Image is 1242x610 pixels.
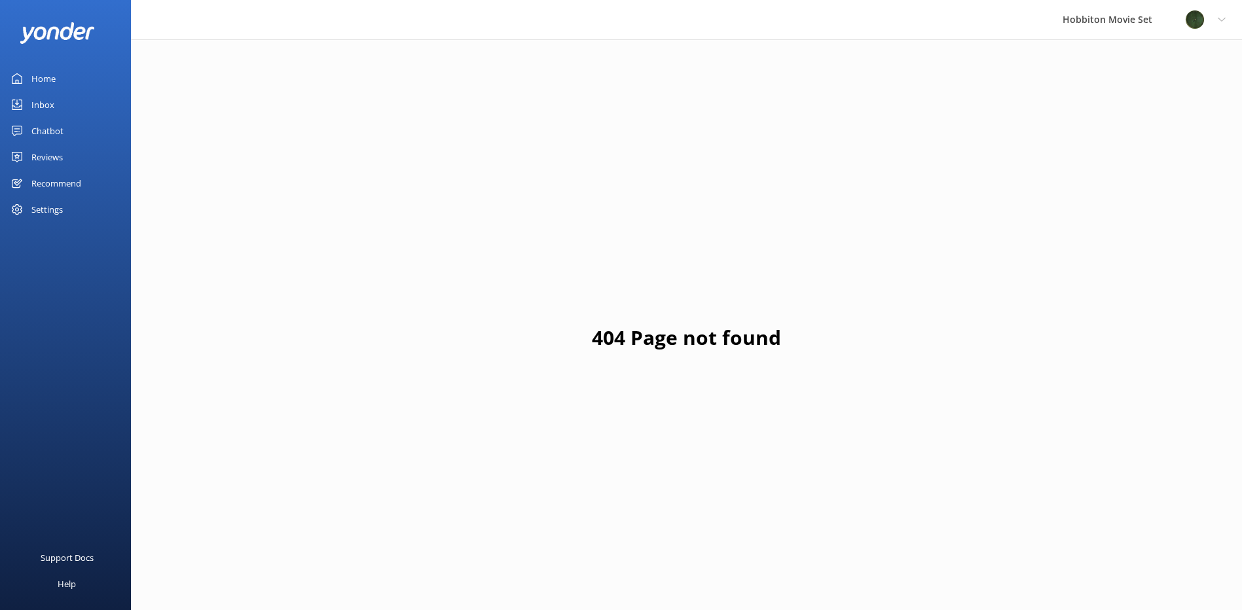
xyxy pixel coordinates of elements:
[31,118,64,144] div: Chatbot
[20,22,95,44] img: yonder-white-logo.png
[31,144,63,170] div: Reviews
[31,170,81,196] div: Recommend
[1185,10,1205,29] img: 34-1720495293.png
[31,196,63,223] div: Settings
[592,322,781,353] h1: 404 Page not found
[31,92,54,118] div: Inbox
[41,545,94,571] div: Support Docs
[58,571,76,597] div: Help
[31,65,56,92] div: Home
